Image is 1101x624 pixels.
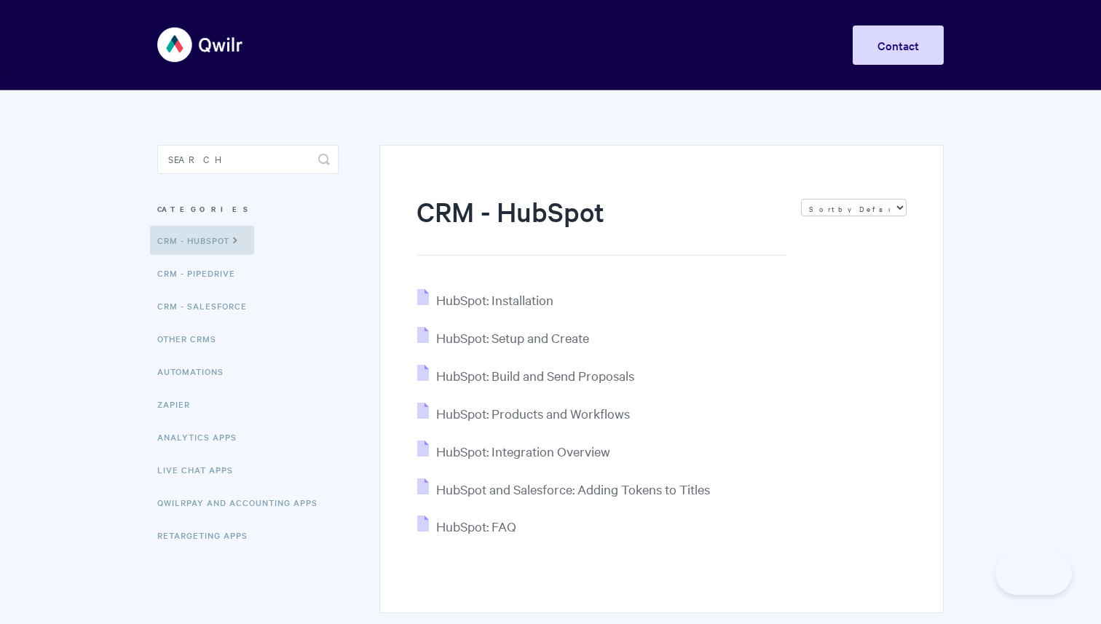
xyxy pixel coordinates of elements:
[417,518,516,534] a: HubSpot: FAQ
[157,521,259,550] a: Retargeting Apps
[157,324,227,353] a: Other CRMs
[157,258,246,288] a: CRM - Pipedrive
[436,367,634,384] span: HubSpot: Build and Send Proposals
[157,390,201,419] a: Zapier
[157,455,244,484] a: Live Chat Apps
[436,405,630,422] span: HubSpot: Products and Workflows
[157,196,339,222] h3: Categories
[417,405,630,422] a: HubSpot: Products and Workflows
[436,443,610,459] span: HubSpot: Integration Overview
[417,367,634,384] a: HubSpot: Build and Send Proposals
[417,291,553,308] a: HubSpot: Installation
[157,145,339,174] input: Search
[417,443,610,459] a: HubSpot: Integration Overview
[853,25,944,65] a: Contact
[801,199,907,216] select: Page reloads on selection
[417,193,786,256] h1: CRM - HubSpot
[436,518,516,534] span: HubSpot: FAQ
[150,226,254,255] a: CRM - HubSpot
[157,17,244,72] img: Qwilr Help Center
[436,291,553,308] span: HubSpot: Installation
[436,481,710,497] span: HubSpot and Salesforce: Adding Tokens to Titles
[417,481,710,497] a: HubSpot and Salesforce: Adding Tokens to Titles
[436,329,589,346] span: HubSpot: Setup and Create
[157,422,248,451] a: Analytics Apps
[157,357,234,386] a: Automations
[157,488,328,517] a: QwilrPay and Accounting Apps
[995,551,1072,595] iframe: Toggle Customer Support
[157,291,258,320] a: CRM - Salesforce
[417,329,589,346] a: HubSpot: Setup and Create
